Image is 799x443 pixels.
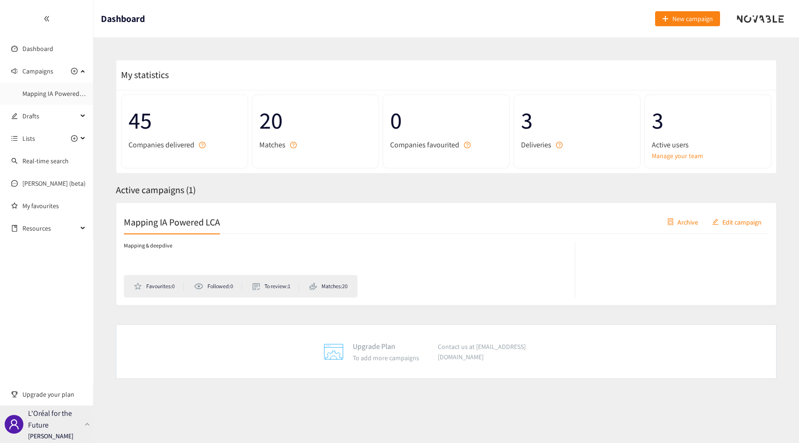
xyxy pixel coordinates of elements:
[556,142,563,148] span: question-circle
[309,282,348,290] li: Matches: 20
[124,215,220,228] h2: Mapping IA Powered LCA
[134,282,184,290] li: Favourites: 0
[22,62,53,80] span: Campaigns
[43,15,50,22] span: double-left
[667,218,674,226] span: container
[464,142,471,148] span: question-circle
[660,214,705,229] button: containerArchive
[353,353,419,363] p: To add more campaigns
[28,407,81,431] p: L'Oréal for the Future
[678,217,698,227] span: Archive
[71,68,78,74] span: plus-circle
[11,68,18,74] span: sound
[22,179,86,188] a: [PERSON_NAME] (beta)
[722,217,762,227] span: Edit campaign
[652,139,689,151] span: Active users
[8,419,20,430] span: user
[28,431,73,441] p: [PERSON_NAME]
[124,241,172,250] p: Mapping & deepdive
[290,142,297,148] span: question-circle
[128,139,194,151] span: Companies delivered
[642,342,799,443] iframe: Chat Widget
[22,196,86,215] a: My favourites
[22,89,92,98] a: Mapping IA Powered LCA
[11,225,18,232] span: book
[672,14,713,24] span: New campaign
[194,282,242,290] li: Followed: 0
[259,102,371,139] span: 20
[642,342,799,443] div: Widget de chat
[438,341,569,362] p: Contact us at [EMAIL_ADDRESS][DOMAIN_NAME]
[199,142,206,148] span: question-circle
[71,135,78,142] span: plus-circle
[390,102,502,139] span: 0
[22,44,53,53] a: Dashboard
[11,135,18,142] span: unordered-list
[705,214,769,229] button: editEdit campaign
[22,129,35,148] span: Lists
[652,151,764,161] a: Manage your team
[652,102,764,139] span: 3
[11,113,18,119] span: edit
[11,391,18,398] span: trophy
[259,139,285,151] span: Matches
[22,385,86,404] span: Upgrade your plan
[22,157,69,165] a: Real-time search
[116,203,777,305] a: Mapping IA Powered LCAcontainerArchiveeditEdit campaignMapping & deepdiveFavourites:0Followed:0To...
[353,341,419,352] p: Upgrade Plan
[662,15,669,23] span: plus
[655,11,720,26] button: plusNew campaign
[22,107,78,125] span: Drafts
[712,218,719,226] span: edit
[521,139,551,151] span: Deliveries
[128,102,241,139] span: 45
[252,282,299,290] li: To review: 1
[116,184,196,196] span: Active campaigns ( 1 )
[521,102,633,139] span: 3
[22,219,78,238] span: Resources
[390,139,459,151] span: Companies favourited
[116,69,169,81] span: My statistics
